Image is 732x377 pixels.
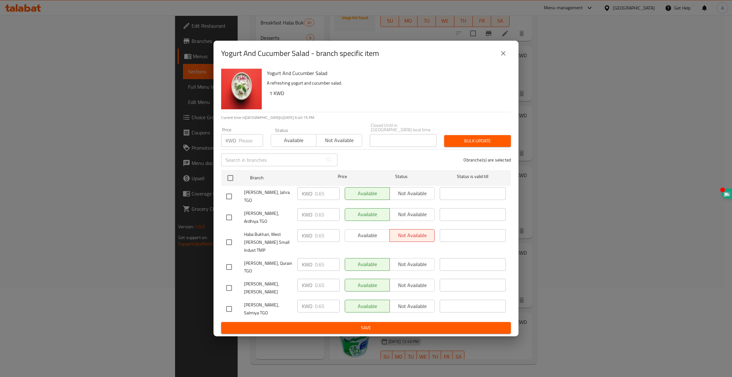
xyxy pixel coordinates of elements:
span: Status is valid till [440,173,506,181]
button: Bulk update [444,135,511,147]
p: KWD [226,137,236,144]
input: Please enter price [239,134,263,147]
span: Save [226,324,506,332]
span: [PERSON_NAME], [PERSON_NAME] [244,280,292,296]
h6: 1 KWD [269,89,506,98]
input: Please enter price [315,208,340,221]
span: Not available [319,136,359,145]
h2: Yogurt And Cucumber Salad - branch specific item [221,48,379,58]
span: [PERSON_NAME], Ardhiya TGO [244,209,292,225]
button: Save [221,322,511,334]
input: Please enter price [315,187,340,200]
img: Yogurt And Cucumber Salad [221,69,262,109]
span: [PERSON_NAME], Qurain TGO [244,259,292,275]
span: Available [274,136,314,145]
p: Current time in [GEOGRAPHIC_DATA] is [DATE] 6:40:15 PM [221,115,511,120]
p: KWD [302,190,312,197]
button: close [496,46,511,61]
input: Please enter price [315,279,340,291]
p: KWD [302,232,312,239]
input: Please enter price [315,300,340,312]
input: Please enter price [315,258,340,271]
p: A refreshing yogurt and cucumber salad. [267,79,506,87]
span: [PERSON_NAME], Salmiya TGO [244,301,292,317]
span: Branch [250,174,316,182]
p: KWD [302,261,312,268]
input: Please enter price [315,229,340,242]
button: Available [271,134,316,147]
span: Status [369,173,435,181]
span: [PERSON_NAME], Jahra TGO [244,188,292,204]
button: Not available [316,134,362,147]
span: Haba Bukhari, West [PERSON_NAME] Small Indust TMP [244,230,292,254]
p: 0 branche(s) are selected [464,157,511,163]
h6: Yogurt And Cucumber Salad [267,69,506,78]
p: KWD [302,281,312,289]
span: Bulk update [449,137,506,145]
p: KWD [302,211,312,218]
p: KWD [302,302,312,310]
span: Price [321,173,363,181]
input: Search in branches [221,154,323,166]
